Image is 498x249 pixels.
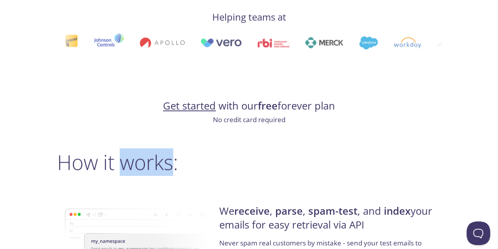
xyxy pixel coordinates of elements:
img: interac [64,34,77,51]
img: merck [304,37,342,48]
strong: index [384,204,411,218]
img: workday [393,37,421,48]
p: No credit card required [57,115,441,125]
img: vero [199,38,241,47]
h4: We , , , and your emails for easy retrieval via API [219,204,439,238]
strong: receive [234,204,270,218]
strong: parse [275,204,303,218]
h4: Helping teams at [57,11,441,23]
h2: How it works: [57,150,441,174]
img: salesforce [358,36,377,49]
strong: spam-test [308,204,357,218]
h4: with our forever plan [57,99,441,113]
img: johnsoncontrols [93,33,123,52]
strong: free [258,99,278,113]
a: Get started [163,99,216,113]
img: apollo [139,37,183,48]
iframe: Help Scout Beacon - Open [467,221,490,245]
img: rbi [257,38,288,47]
